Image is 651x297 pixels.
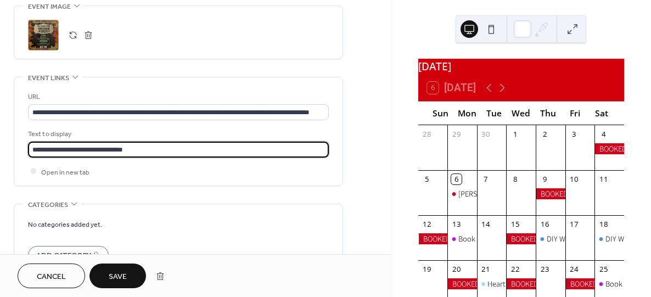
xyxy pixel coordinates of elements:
[594,278,624,289] div: Book this Time... for YOUR Private Party
[109,271,127,283] span: Save
[28,218,102,230] span: No categories added yet.
[422,174,432,184] div: 5
[481,102,508,125] div: Tue
[510,129,520,139] div: 1
[536,188,565,199] div: BOOKED - Private Party
[540,129,549,139] div: 2
[451,174,461,184] div: 6
[565,278,595,289] div: BOOKED - Private Party
[594,233,624,244] div: DIY Workshops - Pick a Project
[481,264,491,274] div: 21
[506,278,536,289] div: BOOKED - Private Party
[508,102,535,125] div: Wed
[451,219,461,229] div: 13
[451,129,461,139] div: 29
[447,233,477,244] div: Book this Time... for YOUR Private Party
[458,233,585,244] div: Book this Time... for YOUR Private Party
[451,264,461,274] div: 20
[569,174,579,184] div: 10
[454,102,481,125] div: Mon
[481,174,491,184] div: 7
[89,264,146,288] button: Save
[477,278,507,289] div: Heart Testing
[487,278,531,289] div: Heart Testing
[28,72,69,84] span: Event links
[28,199,68,211] span: Categories
[418,59,624,75] div: [DATE]
[510,174,520,184] div: 8
[481,219,491,229] div: 14
[37,271,66,283] span: Cancel
[569,264,579,274] div: 24
[599,264,609,274] div: 25
[28,1,71,13] span: Event image
[422,264,432,274] div: 19
[481,129,491,139] div: 30
[540,219,549,229] div: 16
[41,166,89,178] span: Open in new tab
[418,233,448,244] div: BOOKED - Private Party
[562,102,588,125] div: Fri
[447,278,477,289] div: BOOKED - Private Party
[599,219,609,229] div: 18
[540,264,549,274] div: 23
[28,91,327,103] div: URL
[422,129,432,139] div: 28
[594,143,624,154] div: BOOKED - Private Party
[510,219,520,229] div: 15
[28,128,327,140] div: Text to display
[569,219,579,229] div: 17
[28,20,59,51] div: ;
[569,129,579,139] div: 3
[599,174,609,184] div: 11
[536,233,565,244] div: DIY Workshops - Pick a Project
[18,264,85,288] button: Cancel
[510,264,520,274] div: 22
[540,174,549,184] div: 9
[506,233,536,244] div: BOOKED - Private Party
[588,102,615,125] div: Sat
[447,188,477,199] div: Slye Fox Public House & Kitchen - Binbrook
[427,102,454,125] div: Sun
[422,219,432,229] div: 12
[535,102,562,125] div: Thu
[547,233,645,244] div: DIY Workshops - Pick a Project
[599,129,609,139] div: 4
